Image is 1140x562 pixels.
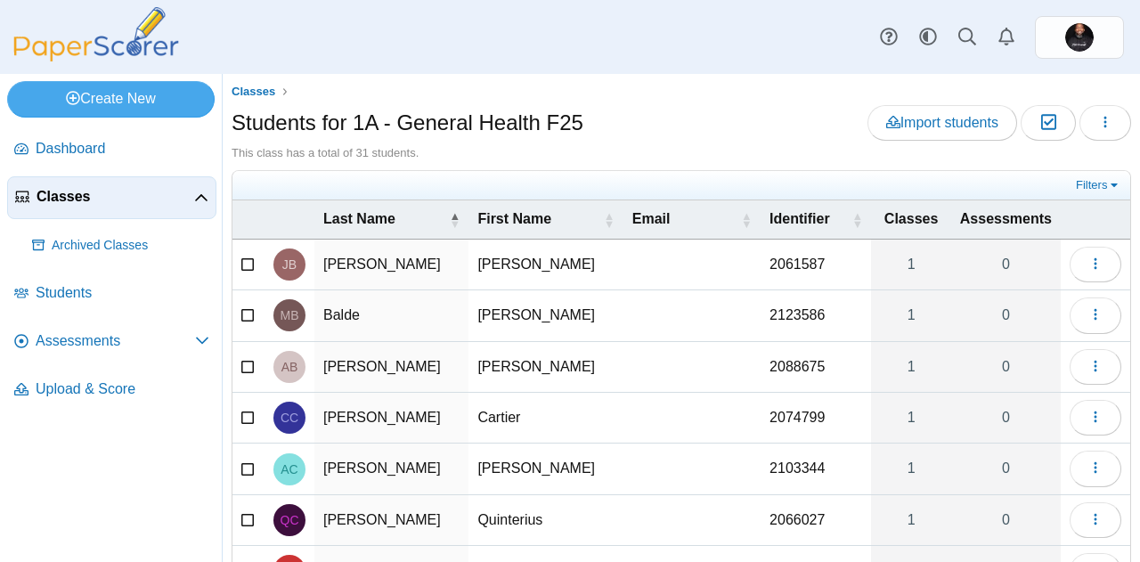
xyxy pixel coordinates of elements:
td: [PERSON_NAME] [314,495,468,546]
td: 2123586 [761,290,871,341]
td: 2066027 [761,495,871,546]
img: PaperScorer [7,7,185,61]
span: Import students [886,115,998,130]
span: Classes [232,85,275,98]
a: Filters [1071,176,1126,194]
td: [PERSON_NAME] [314,393,468,444]
a: 0 [951,342,1061,392]
a: Students [7,273,216,315]
td: [PERSON_NAME] [468,290,623,341]
a: Assessments [7,321,216,363]
a: 1 [871,290,950,340]
span: Email : Activate to sort [741,211,752,229]
span: Classes [37,187,194,207]
span: First Name [477,209,599,229]
span: Assessments [960,209,1052,229]
td: [PERSON_NAME] [468,342,623,393]
td: Cartier [468,393,623,444]
td: [PERSON_NAME] [314,240,468,290]
td: [PERSON_NAME] [468,240,623,290]
a: 0 [951,444,1061,493]
a: Create New [7,81,215,117]
span: Quinterius Cokley [281,514,299,526]
a: 0 [951,393,1061,443]
td: 2074799 [761,393,871,444]
a: 0 [951,290,1061,340]
span: Upload & Score [36,379,209,399]
td: [PERSON_NAME] [314,444,468,494]
span: Classes [880,209,941,229]
span: Students [36,283,209,303]
a: Import students [867,105,1017,141]
a: 1 [871,393,950,443]
a: 0 [951,495,1061,545]
td: Balde [314,290,468,341]
a: Archived Classes [25,224,216,267]
a: PaperScorer [7,49,185,64]
td: 2061587 [761,240,871,290]
a: Upload & Score [7,369,216,411]
a: Classes [227,81,281,103]
a: 1 [871,342,950,392]
a: 0 [951,240,1061,289]
a: ps.eWvBCeSY5U6aZgRF [1035,16,1124,59]
span: Patavious Sorrell [1065,23,1094,52]
div: This class has a total of 31 students. [232,145,1131,161]
span: Amelia Carter [281,463,297,476]
a: 1 [871,444,950,493]
span: Mariama Balde [281,309,299,322]
span: Email [632,209,737,229]
span: Ahmad Butler [281,361,298,373]
span: Identifier [769,209,848,229]
a: Dashboard [7,128,216,171]
span: Last Name : Activate to invert sorting [449,211,460,229]
span: First Name : Activate to sort [604,211,615,229]
a: Classes [7,176,216,219]
h1: Students for 1A - General Health F25 [232,108,583,138]
td: Quinterius [468,495,623,546]
span: Assessments [36,331,195,351]
span: Cartier Carr [281,411,298,424]
a: 1 [871,240,950,289]
span: Last Name [323,209,445,229]
td: 2103344 [761,444,871,494]
span: Jeremy Bacote [282,258,297,271]
img: ps.eWvBCeSY5U6aZgRF [1065,23,1094,52]
a: 1 [871,495,950,545]
td: [PERSON_NAME] [468,444,623,494]
span: Archived Classes [52,237,209,255]
span: Dashboard [36,139,209,159]
a: Alerts [987,18,1026,57]
span: Identifier : Activate to sort [851,211,862,229]
td: 2088675 [761,342,871,393]
td: [PERSON_NAME] [314,342,468,393]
